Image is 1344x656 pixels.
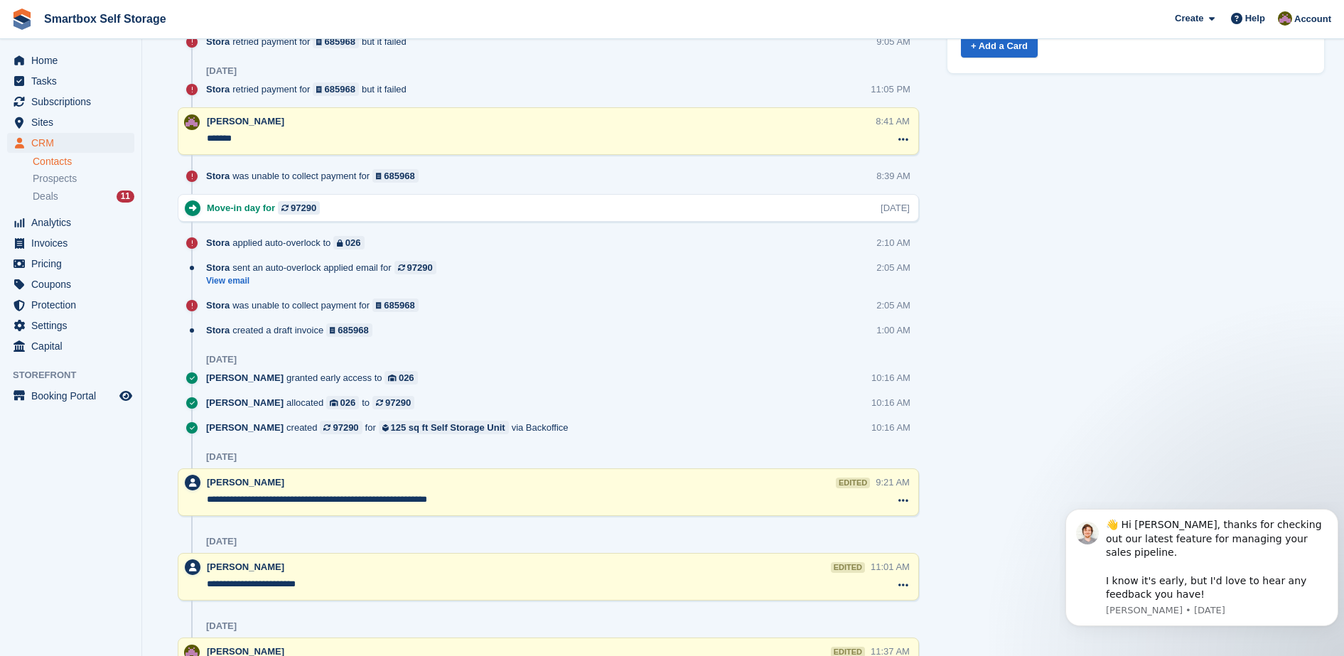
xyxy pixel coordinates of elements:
a: menu [7,254,134,274]
div: 11:01 AM [871,560,910,574]
a: Preview store [117,387,134,404]
a: Contacts [33,155,134,168]
a: menu [7,233,134,253]
div: granted early access to [206,371,425,385]
div: 026 [340,396,356,409]
a: 685968 [313,82,359,96]
a: 125 sq ft Self Storage Unit [379,421,509,434]
iframe: Intercom notifications message [1060,502,1344,649]
div: 2:10 AM [876,236,910,249]
a: menu [7,336,134,356]
div: 11 [117,190,134,203]
span: Home [31,50,117,70]
div: retried payment for but it failed [206,82,414,96]
span: Stora [206,35,230,48]
span: Protection [31,295,117,315]
div: edited [831,562,865,573]
span: [PERSON_NAME] [207,561,284,572]
a: 026 [333,236,364,249]
div: 97290 [407,261,433,274]
div: 685968 [384,299,414,312]
div: 10:16 AM [871,396,910,409]
a: Deals 11 [33,189,134,204]
span: Tasks [31,71,117,91]
div: was unable to collect payment for [206,299,426,312]
a: 685968 [372,299,419,312]
span: [PERSON_NAME] [207,477,284,488]
span: Subscriptions [31,92,117,112]
a: menu [7,316,134,335]
span: Capital [31,336,117,356]
div: 10:16 AM [871,421,910,434]
a: menu [7,213,134,232]
div: 97290 [385,396,411,409]
a: menu [7,112,134,132]
span: Account [1294,12,1331,26]
a: 685968 [313,35,359,48]
a: 685968 [326,323,372,337]
span: Stora [206,261,230,274]
div: 685968 [325,35,355,48]
div: 2:05 AM [876,261,910,274]
span: Storefront [13,368,141,382]
img: stora-icon-8386f47178a22dfd0bd8f6a31ec36ba5ce8667c1dd55bd0f319d3a0aa187defe.svg [11,9,33,30]
span: Stora [206,323,230,337]
div: [DATE] [206,536,237,547]
a: 97290 [394,261,436,274]
div: [DATE] [206,354,237,365]
div: [DATE] [881,201,910,215]
div: 685968 [325,82,355,96]
span: Coupons [31,274,117,294]
a: Prospects [33,171,134,186]
span: Prospects [33,172,77,185]
span: Booking Portal [31,386,117,406]
div: 685968 [384,169,414,183]
span: Analytics [31,213,117,232]
div: 8:39 AM [876,169,910,183]
div: Move-in day for [207,201,327,215]
a: menu [7,133,134,153]
div: 11:05 PM [871,82,910,96]
a: menu [7,295,134,315]
div: 9:21 AM [876,475,910,489]
a: menu [7,274,134,294]
a: 97290 [320,421,362,434]
span: Deals [33,190,58,203]
a: menu [7,386,134,406]
div: 97290 [333,421,358,434]
span: [PERSON_NAME] [206,371,284,385]
a: + Add a Card [961,34,1038,58]
div: [DATE] [206,620,237,632]
div: created for via Backoffice [206,421,576,434]
img: Kayleigh Devlin [1278,11,1292,26]
a: 97290 [372,396,414,409]
div: [DATE] [206,451,237,463]
a: 97290 [278,201,320,215]
span: Pricing [31,254,117,274]
a: Smartbox Self Storage [38,7,172,31]
div: 026 [399,371,414,385]
div: 9:05 AM [876,35,910,48]
span: Settings [31,316,117,335]
span: Stora [206,82,230,96]
div: allocated to [206,396,421,409]
div: was unable to collect payment for [206,169,426,183]
div: edited [836,478,870,488]
a: 026 [385,371,417,385]
span: Create [1175,11,1203,26]
a: 685968 [372,169,419,183]
a: menu [7,71,134,91]
span: Invoices [31,233,117,253]
a: menu [7,92,134,112]
div: 97290 [291,201,316,215]
div: 8:41 AM [876,114,910,128]
span: Stora [206,236,230,249]
div: 026 [345,236,361,249]
span: [PERSON_NAME] [206,396,284,409]
div: 685968 [338,323,368,337]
